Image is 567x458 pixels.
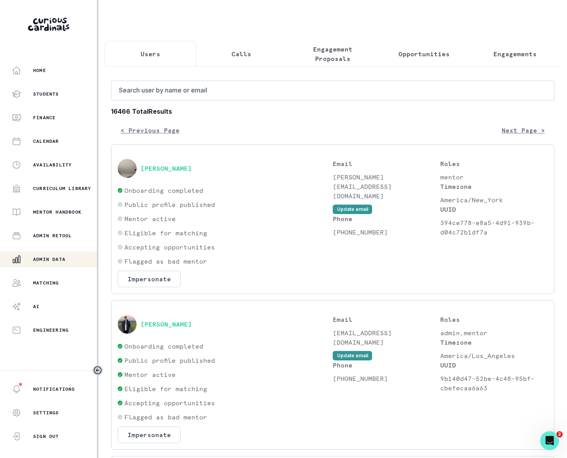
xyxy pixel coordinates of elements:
[33,386,75,392] p: Notifications
[124,412,207,422] p: Flagged as bad mentor
[440,218,548,237] p: 394ce778-e8a5-4d91-939b-d04c72b1df7a
[333,205,372,214] button: Update email
[333,214,440,223] p: Phone
[33,91,59,97] p: Students
[141,320,192,328] button: [PERSON_NAME]
[232,49,251,59] p: Calls
[440,182,548,191] p: Timezone
[333,351,372,360] button: Update email
[141,49,160,59] p: Users
[540,431,559,450] iframe: Intercom live chat
[556,431,563,438] span: 2
[333,328,440,347] p: [EMAIL_ADDRESS][DOMAIN_NAME]
[124,370,176,379] p: Mentor active
[28,18,69,31] img: Curious Cardinals Logo
[440,205,548,214] p: UUID
[440,195,548,205] p: America/New_York
[333,360,440,370] p: Phone
[333,227,440,237] p: [PHONE_NUMBER]
[33,233,72,239] p: Admin Retool
[440,315,548,324] p: Roles
[33,138,59,144] p: Calendar
[33,256,65,262] p: Admin Data
[440,374,548,393] p: 9b140d47-52be-4c48-95bf-cbefecaa6a63
[333,315,440,324] p: Email
[111,107,554,116] b: 16466 Total Results
[440,338,548,347] p: Timezone
[440,328,548,338] p: admin,mentor
[124,356,215,365] p: Public profile published
[124,342,203,351] p: Onboarding completed
[93,365,103,375] button: Toggle sidebar
[33,114,56,121] p: Finance
[33,185,91,192] p: Curriculum Library
[33,67,46,74] p: Home
[440,351,548,360] p: America/Los_Angeles
[33,280,59,286] p: Matching
[124,186,203,195] p: Onboarding completed
[124,228,207,238] p: Eligible for matching
[493,49,537,59] p: Engagements
[33,303,39,310] p: AI
[333,172,440,201] p: [PERSON_NAME][EMAIL_ADDRESS][DOMAIN_NAME]
[440,360,548,370] p: UUID
[118,427,181,443] button: Impersonate
[440,172,548,182] p: mentor
[440,159,548,168] p: Roles
[294,44,372,63] p: Engagement Proposals
[124,257,207,266] p: Flagged as bad mentor
[33,433,59,440] p: Sign Out
[33,327,69,333] p: Engineering
[333,374,440,383] p: [PHONE_NUMBER]
[124,398,215,408] p: Accepting opportunities
[124,242,215,252] p: Accepting opportunities
[33,209,82,215] p: Mentor Handbook
[124,214,176,223] p: Mentor active
[33,410,59,416] p: Settings
[141,164,192,172] button: [PERSON_NAME]
[492,122,554,138] button: Next Page >
[333,159,440,168] p: Email
[118,271,181,287] button: Impersonate
[33,162,72,168] p: Availability
[124,384,207,393] p: Eligible for matching
[398,49,450,59] p: Opportunities
[111,122,189,138] button: < Previous Page
[124,200,215,209] p: Public profile published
